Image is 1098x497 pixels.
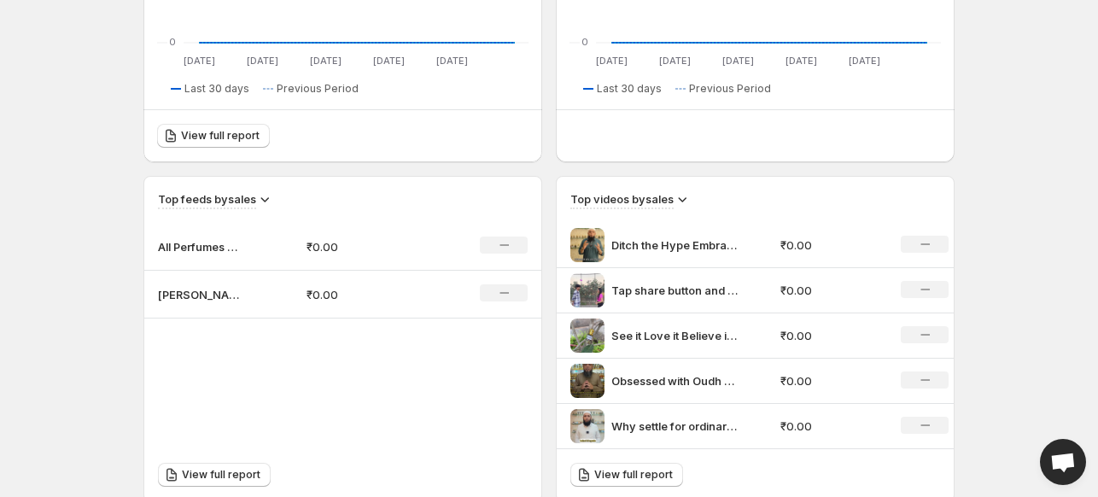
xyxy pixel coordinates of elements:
span: View full report [594,468,673,482]
h3: Top feeds by sales [158,190,256,208]
img: Tap share button and send it to the first person surely heshe will buy you this amazing attar thi... [570,273,604,307]
text: [DATE] [373,55,405,67]
text: 0 [169,36,176,48]
text: [DATE] [310,55,342,67]
p: Ditch the Hype Embrace the Unique Here are 3 reasons why niche perfumes are better than designer ... [611,237,739,254]
p: ₹0.00 [307,238,428,255]
img: Obsessed with Oudh This is Your Sign Immerse yourself in the opulence of Amber Oudh Gold This fra... [570,364,604,398]
p: [PERSON_NAME] Perfumes [158,286,243,303]
span: Previous Period [277,82,359,96]
text: 0 [581,36,588,48]
text: [DATE] [722,55,754,67]
div: Open chat [1040,439,1086,485]
a: View full report [157,124,270,148]
text: [DATE] [596,55,628,67]
text: [DATE] [659,55,691,67]
span: View full report [182,468,260,482]
span: View full report [181,129,260,143]
a: View full report [570,463,683,487]
p: ₹0.00 [780,418,881,435]
text: [DATE] [436,55,468,67]
img: Ditch the Hype Embrace the Unique Here are 3 reasons why niche perfumes are better than designer ... [570,228,604,262]
span: Last 30 days [184,82,249,96]
p: All Perfumes Generic [158,238,243,255]
p: Why settle for ordinary when you can smell extraordinary [PERSON_NAME] blends luxury tradition an... [611,418,739,435]
span: Last 30 days [597,82,662,96]
h3: Top videos by sales [570,190,674,208]
text: [DATE] [786,55,817,67]
p: Tap share button and send it to the first person surely [PERSON_NAME] will buy you this amazing a... [611,282,739,299]
p: ₹0.00 [780,237,881,254]
p: ₹0.00 [307,286,428,303]
p: ₹0.00 [780,372,881,389]
img: Why settle for ordinary when you can smell extraordinary Sheikh Oudh blends luxury tradition and ... [570,409,604,443]
span: Previous Period [689,82,771,96]
a: View full report [158,463,271,487]
text: [DATE] [849,55,880,67]
p: ₹0.00 [780,327,881,344]
img: See it Love it Believe it Real reviews from real customersour product speaks for itself [570,319,604,353]
text: [DATE] [247,55,278,67]
p: Obsessed with Oudh This is Your Sign Immerse yourself in the opulence of [PERSON_NAME] Gold This ... [611,372,739,389]
p: See it Love it Believe it Real reviews from real customersour product speaks for itself [611,327,739,344]
p: ₹0.00 [780,282,881,299]
text: [DATE] [184,55,215,67]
